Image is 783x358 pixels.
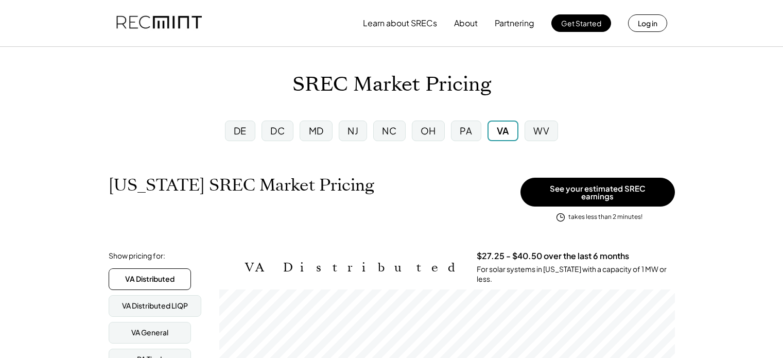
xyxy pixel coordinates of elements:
[109,251,165,261] div: Show pricing for:
[460,124,472,137] div: PA
[109,175,374,195] h1: [US_STATE] SREC Market Pricing
[116,6,202,41] img: recmint-logotype%403x.png
[363,13,437,33] button: Learn about SRECs
[477,251,629,262] h3: $27.25 - $40.50 over the last 6 months
[520,178,675,207] button: See your estimated SREC earnings
[347,124,358,137] div: NJ
[270,124,285,137] div: DC
[421,124,436,137] div: OH
[628,14,667,32] button: Log in
[533,124,549,137] div: WV
[234,124,247,137] div: DE
[551,14,611,32] button: Get Started
[125,274,175,284] div: VA Distributed
[309,124,324,137] div: MD
[454,13,478,33] button: About
[245,260,461,275] h2: VA Distributed
[477,264,675,284] div: For solar systems in [US_STATE] with a capacity of 1 MW or less.
[131,328,168,338] div: VA General
[497,124,509,137] div: VA
[382,124,396,137] div: NC
[292,73,491,97] h1: SREC Market Pricing
[495,13,534,33] button: Partnering
[122,301,188,311] div: VA Distributed LIQP
[568,213,642,221] div: takes less than 2 minutes!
